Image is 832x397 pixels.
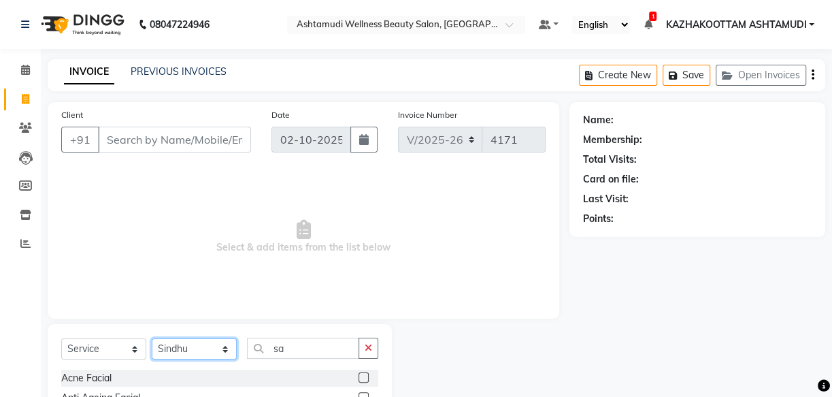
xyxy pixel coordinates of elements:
[716,65,806,86] button: Open Invoices
[271,109,290,121] label: Date
[665,18,806,32] span: KAZHAKOOTTAM ASHTAMUDI
[583,212,614,226] div: Points:
[61,371,112,385] div: Acne Facial
[131,65,227,78] a: PREVIOUS INVOICES
[61,127,99,153] button: +91
[583,172,639,187] div: Card on file:
[644,18,652,31] a: 1
[398,109,457,121] label: Invoice Number
[663,65,710,86] button: Save
[150,5,210,44] b: 08047224946
[579,65,657,86] button: Create New
[583,113,614,127] div: Name:
[649,12,656,21] span: 1
[98,127,251,153] input: Search by Name/Mobile/Email/Code
[583,153,637,167] div: Total Visits:
[35,5,128,44] img: logo
[583,133,642,147] div: Membership:
[247,338,359,359] input: Search or Scan
[64,60,114,84] a: INVOICE
[61,109,83,121] label: Client
[61,169,546,305] span: Select & add items from the list below
[583,192,629,206] div: Last Visit:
